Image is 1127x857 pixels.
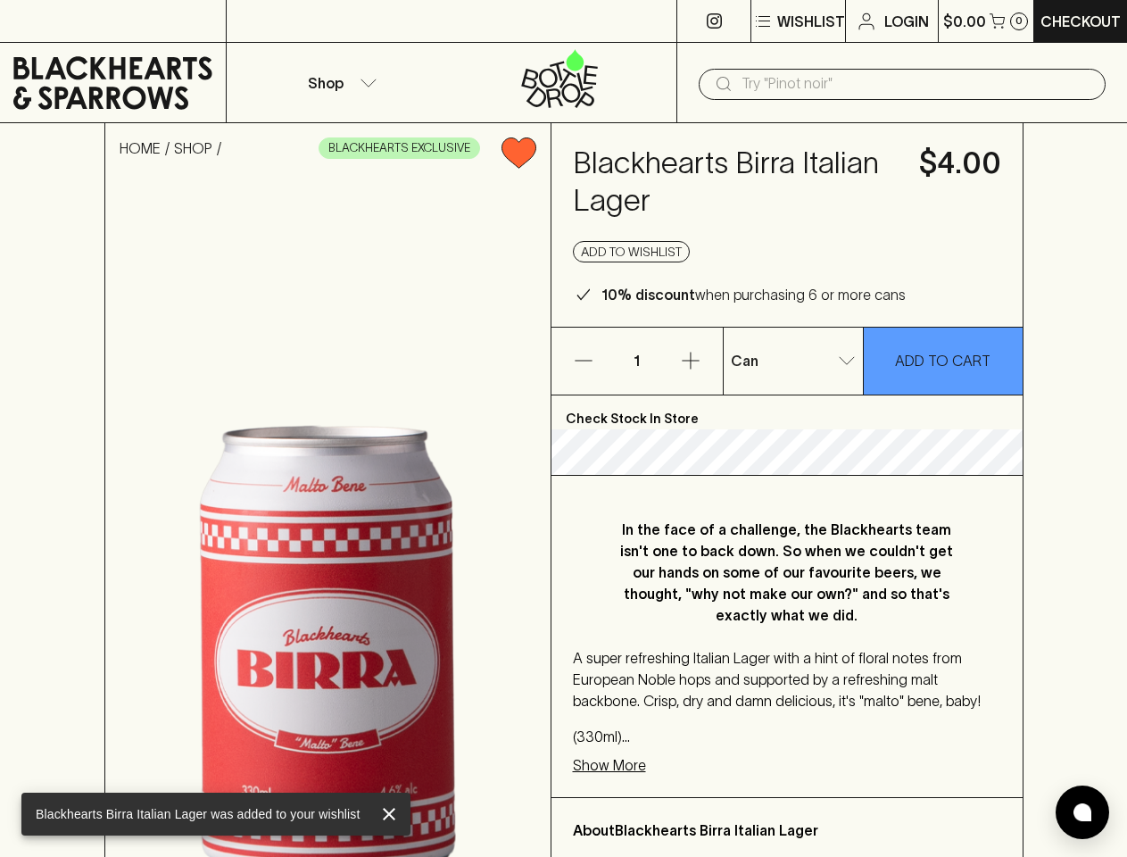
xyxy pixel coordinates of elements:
button: close [375,800,403,828]
span: BLACKHEARTS EXCLUSIVE [319,139,479,157]
p: 1 [616,328,659,395]
button: ADD TO CART [864,328,1023,395]
p: Shop [308,72,344,94]
p: A super refreshing Italian Lager with a hint of floral notes from European Noble hops and support... [573,647,1001,711]
b: 10% discount [601,287,695,303]
a: SHOP [174,140,212,156]
p: when purchasing 6 or more cans [601,284,906,305]
p: (330ml) 4.6% ABV [573,726,1001,747]
div: Blackhearts Birra Italian Lager was added to your wishlist [36,798,360,830]
h4: $4.00 [919,145,1001,182]
p: About Blackhearts Birra Italian Lager [573,820,1001,841]
p: Wishlist [777,11,845,32]
h4: Blackhearts Birra Italian Lager [573,145,898,220]
div: Can [724,343,863,379]
p: Show More [573,754,646,776]
p: $0.00 [943,11,986,32]
p: In the face of a challenge, the Blackhearts team isn't one to back down. So when we couldn't get ... [609,519,965,626]
button: Add to wishlist [573,241,690,262]
p: ADD TO CART [895,350,990,371]
img: bubble-icon [1073,803,1091,821]
button: Shop [227,43,452,122]
p: Check Stock In Store [551,395,1023,429]
input: Try "Pinot noir" [742,70,1091,98]
p: 0 [1015,16,1023,26]
p: ⠀ [227,11,242,32]
p: Login [884,11,929,32]
p: Can [731,350,758,371]
p: Checkout [1040,11,1121,32]
button: Remove from wishlist [494,130,543,176]
a: HOME [120,140,161,156]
